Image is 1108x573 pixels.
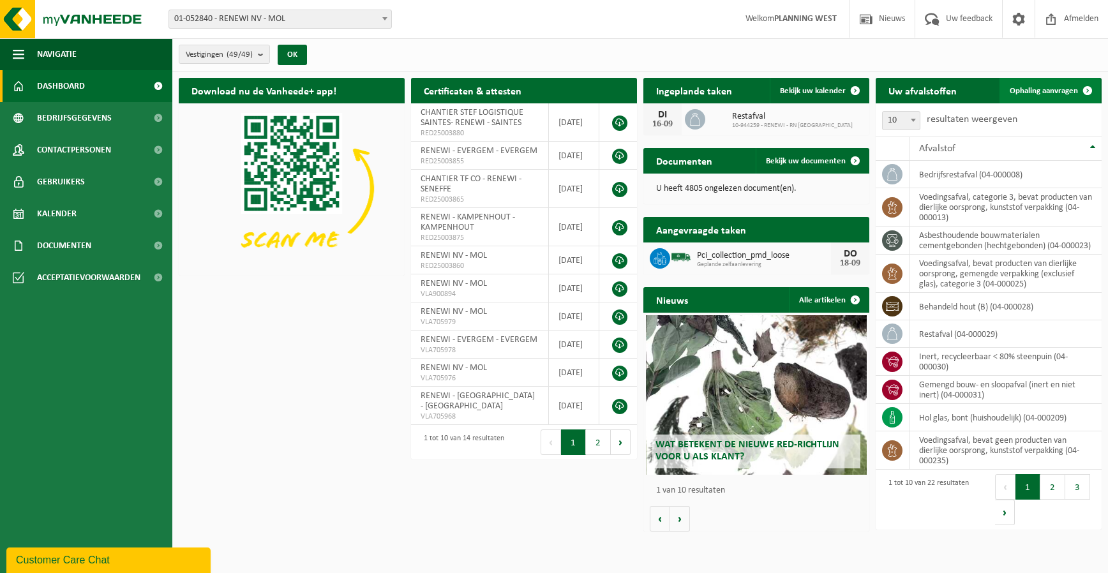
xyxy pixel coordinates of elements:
[168,10,392,29] span: 01-052840 - RENEWI NV - MOL
[756,148,868,174] a: Bekijk uw documenten
[650,110,675,120] div: DI
[549,274,599,302] td: [DATE]
[910,348,1102,376] td: inert, recycleerbaar < 80% steenpuin (04-000030)
[766,157,846,165] span: Bekijk uw documenten
[421,212,515,232] span: RENEWI - KAMPENHOUT - KAMPENHOUT
[732,112,853,122] span: Restafval
[876,78,969,103] h2: Uw afvalstoffen
[561,429,586,455] button: 1
[646,315,867,475] a: Wat betekent de nieuwe RED-richtlijn voor u als klant?
[549,331,599,359] td: [DATE]
[549,359,599,387] td: [DATE]
[910,255,1102,293] td: voedingsafval, bevat producten van dierlijke oorsprong, gemengde verpakking (exclusief glas), cat...
[549,103,599,142] td: [DATE]
[37,38,77,70] span: Navigatie
[541,429,561,455] button: Previous
[999,78,1100,103] a: Ophaling aanvragen
[37,134,111,166] span: Contactpersonen
[643,148,725,173] h2: Documenten
[549,142,599,170] td: [DATE]
[421,174,521,194] span: CHANTIER TF CO - RENEWI - SENEFFE
[421,251,487,260] span: RENEWI NV - MOL
[421,156,539,167] span: RED25003855
[670,246,692,268] img: BL-SO-LV
[910,161,1102,188] td: bedrijfsrestafval (04-000008)
[919,144,955,154] span: Afvalstof
[1010,87,1078,95] span: Ophaling aanvragen
[670,506,690,532] button: Volgende
[37,262,140,294] span: Acceptatievoorwaarden
[421,128,539,138] span: RED25003880
[421,289,539,299] span: VLA900894
[421,391,535,411] span: RENEWI - [GEOGRAPHIC_DATA] - [GEOGRAPHIC_DATA]
[837,259,863,268] div: 18-09
[549,246,599,274] td: [DATE]
[37,70,85,102] span: Dashboard
[837,249,863,259] div: DO
[421,335,537,345] span: RENEWI - EVERGEM - EVERGEM
[650,506,670,532] button: Vorige
[1065,474,1090,500] button: 3
[910,320,1102,348] td: restafval (04-000029)
[643,287,701,312] h2: Nieuws
[1015,474,1040,500] button: 1
[882,473,969,526] div: 1 tot 10 van 22 resultaten
[37,166,85,198] span: Gebruikers
[927,114,1017,124] label: resultaten weergeven
[37,198,77,230] span: Kalender
[1040,474,1065,500] button: 2
[732,122,853,130] span: 10-944259 - RENEWI - RN [GEOGRAPHIC_DATA]
[421,307,487,316] span: RENEWI NV - MOL
[421,279,487,288] span: RENEWI NV - MOL
[910,376,1102,404] td: gemengd bouw- en sloopafval (inert en niet inert) (04-000031)
[278,45,307,65] button: OK
[549,208,599,246] td: [DATE]
[179,78,349,103] h2: Download nu de Vanheede+ app!
[37,230,91,262] span: Documenten
[643,217,759,242] h2: Aangevraagde taken
[421,261,539,271] span: RED25003860
[910,227,1102,255] td: asbesthoudende bouwmaterialen cementgebonden (hechtgebonden) (04-000023)
[227,50,253,59] count: (49/49)
[186,45,253,64] span: Vestigingen
[6,545,213,573] iframe: chat widget
[995,500,1015,525] button: Next
[883,112,920,130] span: 10
[421,373,539,383] span: VLA705976
[421,108,523,128] span: CHANTIER STEF LOGISTIQUE SAINTES- RENEWI - SAINTES
[910,188,1102,227] td: voedingsafval, categorie 3, bevat producten van dierlijke oorsprong, kunststof verpakking (04-000...
[697,251,831,261] span: Pci_collection_pmd_loose
[169,10,391,28] span: 01-052840 - RENEWI NV - MOL
[655,440,839,462] span: Wat betekent de nieuwe RED-richtlijn voor u als klant?
[549,387,599,425] td: [DATE]
[910,293,1102,320] td: behandeld hout (B) (04-000028)
[656,486,863,495] p: 1 van 10 resultaten
[411,78,534,103] h2: Certificaten & attesten
[650,120,675,129] div: 16-09
[770,78,868,103] a: Bekijk uw kalender
[417,428,504,456] div: 1 tot 10 van 14 resultaten
[774,14,837,24] strong: PLANNING WEST
[179,103,405,273] img: Download de VHEPlus App
[421,412,539,422] span: VLA705968
[611,429,631,455] button: Next
[421,363,487,373] span: RENEWI NV - MOL
[910,431,1102,470] td: voedingsafval, bevat geen producten van dierlijke oorsprong, kunststof verpakking (04-000235)
[179,45,270,64] button: Vestigingen(49/49)
[421,146,537,156] span: RENEWI - EVERGEM - EVERGEM
[421,233,539,243] span: RED25003875
[995,474,1015,500] button: Previous
[656,184,857,193] p: U heeft 4805 ongelezen document(en).
[549,170,599,208] td: [DATE]
[882,111,920,130] span: 10
[421,345,539,355] span: VLA705978
[697,261,831,269] span: Geplande zelfaanlevering
[549,302,599,331] td: [DATE]
[421,195,539,205] span: RED25003865
[586,429,611,455] button: 2
[643,78,745,103] h2: Ingeplande taken
[910,404,1102,431] td: hol glas, bont (huishoudelijk) (04-000209)
[780,87,846,95] span: Bekijk uw kalender
[37,102,112,134] span: Bedrijfsgegevens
